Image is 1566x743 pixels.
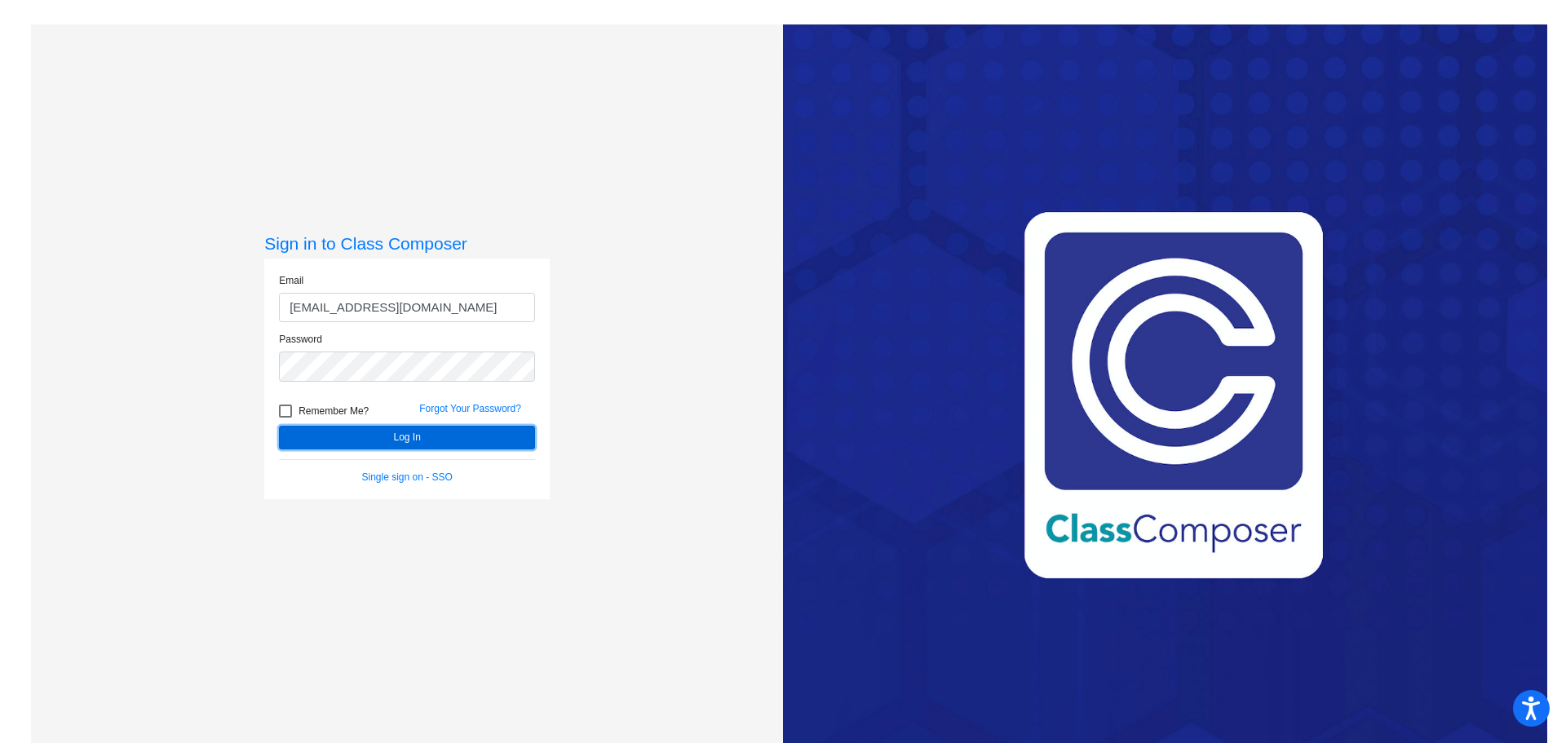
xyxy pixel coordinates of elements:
[279,426,535,449] button: Log In
[279,273,303,288] label: Email
[362,471,453,483] a: Single sign on - SSO
[279,332,322,347] label: Password
[419,403,521,414] a: Forgot Your Password?
[299,401,369,421] span: Remember Me?
[264,233,550,254] h3: Sign in to Class Composer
